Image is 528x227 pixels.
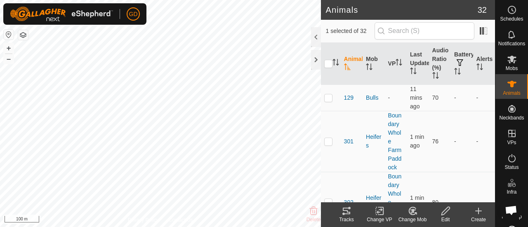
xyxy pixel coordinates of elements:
[4,43,14,53] button: +
[366,94,381,102] div: Bulls
[507,190,516,194] span: Infra
[388,94,390,101] app-display-virtual-paddock-transition: -
[498,41,525,46] span: Notifications
[410,194,424,210] span: 13 Oct 2025, 7:04 am
[396,216,429,223] div: Change Mob
[344,137,354,146] span: 301
[396,60,402,67] p-sorticon: Activate to sort
[388,112,402,171] a: Boundary Whole Farm Paddock
[410,69,417,75] p-sorticon: Activate to sort
[4,30,14,40] button: Reset Map
[363,43,384,85] th: Mob
[504,165,519,170] span: Status
[500,199,522,221] div: Open chat
[366,133,381,150] div: Heifers
[473,84,495,111] td: -
[503,91,521,96] span: Animals
[451,84,473,111] td: -
[407,43,429,85] th: Last Updated
[332,60,339,67] p-sorticon: Activate to sort
[454,69,461,76] p-sorticon: Activate to sort
[473,111,495,172] td: -
[326,27,375,35] span: 1 selected of 32
[462,216,495,223] div: Create
[432,199,439,206] span: 80
[385,43,407,85] th: VP
[473,43,495,85] th: Alerts
[4,54,14,64] button: –
[502,214,522,219] span: Heatmap
[344,65,351,71] p-sorticon: Activate to sort
[410,86,422,110] span: 13 Oct 2025, 6:54 am
[429,43,451,85] th: Audio Ratio (%)
[507,140,516,145] span: VPs
[10,7,113,21] img: Gallagher Logo
[432,94,439,101] span: 70
[366,65,372,71] p-sorticon: Activate to sort
[432,138,439,145] span: 76
[168,216,193,224] a: Contact Us
[451,111,473,172] td: -
[344,94,354,102] span: 129
[366,194,381,211] div: Heifers
[330,216,363,223] div: Tracks
[363,216,396,223] div: Change VP
[432,73,439,80] p-sorticon: Activate to sort
[500,16,523,21] span: Schedules
[410,133,424,149] span: 13 Oct 2025, 7:04 am
[128,216,159,224] a: Privacy Policy
[506,66,518,71] span: Mobs
[18,30,28,40] button: Map Layers
[499,115,524,120] span: Neckbands
[478,4,487,16] span: 32
[344,198,354,207] span: 302
[326,5,478,15] h2: Animals
[129,10,138,19] span: GD
[429,216,462,223] div: Edit
[341,43,363,85] th: Animal
[451,43,473,85] th: Battery
[375,22,474,40] input: Search (S)
[476,65,483,71] p-sorticon: Activate to sort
